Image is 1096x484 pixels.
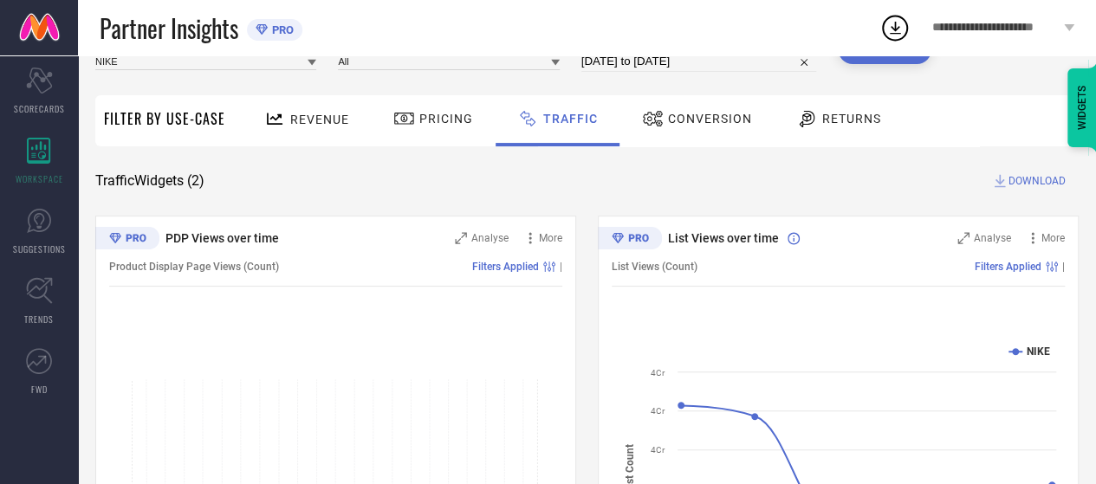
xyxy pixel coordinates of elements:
[165,231,279,245] span: PDP Views over time
[31,383,48,396] span: FWD
[16,172,63,185] span: WORKSPACE
[95,227,159,253] div: Premium
[1041,232,1065,244] span: More
[14,102,65,115] span: SCORECARDS
[100,10,238,46] span: Partner Insights
[975,261,1041,273] span: Filters Applied
[879,12,911,43] div: Open download list
[651,445,665,455] text: 4Cr
[1008,172,1066,190] span: DOWNLOAD
[668,231,779,245] span: List Views over time
[581,51,816,72] input: Select time period
[268,23,294,36] span: PRO
[668,112,752,126] span: Conversion
[539,232,562,244] span: More
[1062,261,1065,273] span: |
[24,313,54,326] span: TRENDS
[95,172,204,190] span: Traffic Widgets ( 2 )
[957,232,970,244] svg: Zoom
[290,113,349,126] span: Revenue
[612,261,697,273] span: List Views (Count)
[560,261,562,273] span: |
[822,112,881,126] span: Returns
[598,227,662,253] div: Premium
[455,232,467,244] svg: Zoom
[419,112,473,126] span: Pricing
[13,242,66,255] span: SUGGESTIONS
[472,261,539,273] span: Filters Applied
[543,112,598,126] span: Traffic
[104,108,225,129] span: Filter By Use-Case
[974,232,1011,244] span: Analyse
[1027,345,1050,358] text: NIKE
[651,368,665,378] text: 4Cr
[109,261,279,273] span: Product Display Page Views (Count)
[651,406,665,416] text: 4Cr
[471,232,509,244] span: Analyse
